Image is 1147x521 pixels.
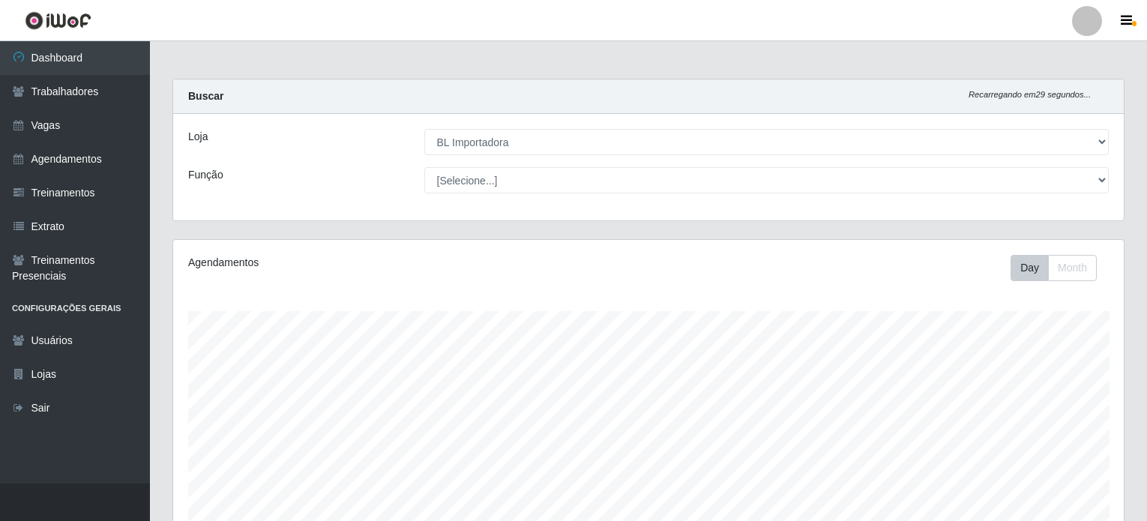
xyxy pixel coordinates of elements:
[188,255,559,271] div: Agendamentos
[1011,255,1109,281] div: Toolbar with button groups
[1048,255,1097,281] button: Month
[1011,255,1097,281] div: First group
[25,11,91,30] img: CoreUI Logo
[1011,255,1049,281] button: Day
[188,90,223,102] strong: Buscar
[969,90,1091,99] i: Recarregando em 29 segundos...
[188,167,223,183] label: Função
[188,129,208,145] label: Loja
